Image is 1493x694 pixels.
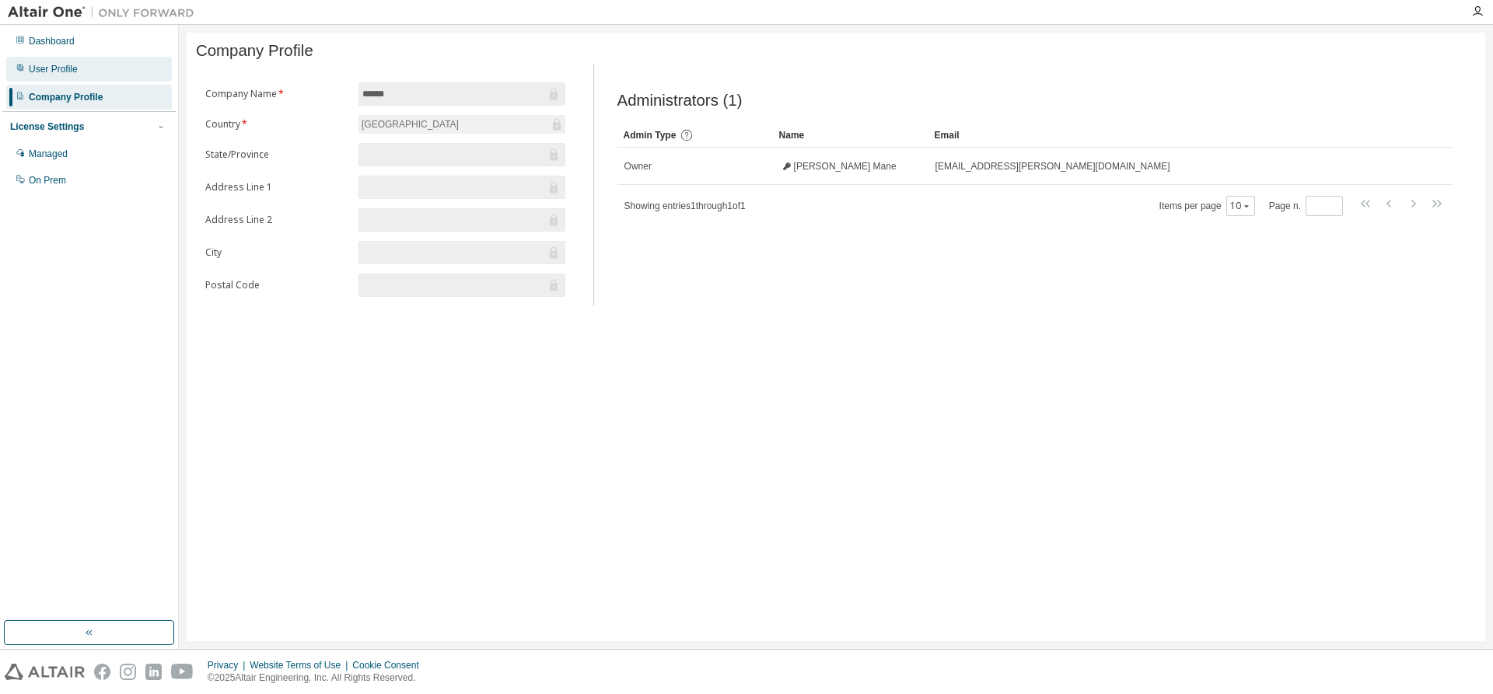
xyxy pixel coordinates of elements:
label: Address Line 1 [205,181,349,194]
div: Cookie Consent [352,659,428,671]
label: City [205,246,349,259]
span: Owner [624,160,652,173]
label: State/Province [205,148,349,161]
span: Page n. [1269,196,1343,216]
div: Website Terms of Use [250,659,352,671]
div: Company Profile [29,91,103,103]
img: facebook.svg [94,664,110,680]
div: [GEOGRAPHIC_DATA] [358,115,565,134]
span: Showing entries 1 through 1 of 1 [624,201,746,211]
button: 10 [1230,200,1251,212]
p: © 2025 Altair Engineering, Inc. All Rights Reserved. [208,671,428,685]
div: Privacy [208,659,250,671]
span: [EMAIL_ADDRESS][PERSON_NAME][DOMAIN_NAME] [935,160,1170,173]
div: License Settings [10,120,84,133]
div: On Prem [29,174,66,187]
span: Company Profile [196,42,313,60]
div: Managed [29,148,68,160]
img: altair_logo.svg [5,664,85,680]
label: Postal Code [205,279,349,291]
span: Items per page [1159,196,1255,216]
label: Country [205,118,349,131]
div: User Profile [29,63,78,75]
img: linkedin.svg [145,664,162,680]
span: Administrators (1) [617,92,743,110]
div: Email [935,123,1409,148]
label: Address Line 2 [205,214,349,226]
div: [GEOGRAPHIC_DATA] [359,116,461,133]
img: Altair One [8,5,202,20]
img: youtube.svg [171,664,194,680]
label: Company Name [205,88,349,100]
span: [PERSON_NAME] Mane [794,160,897,173]
div: Name [779,123,922,148]
div: Dashboard [29,35,75,47]
span: Admin Type [624,130,677,141]
img: instagram.svg [120,664,136,680]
